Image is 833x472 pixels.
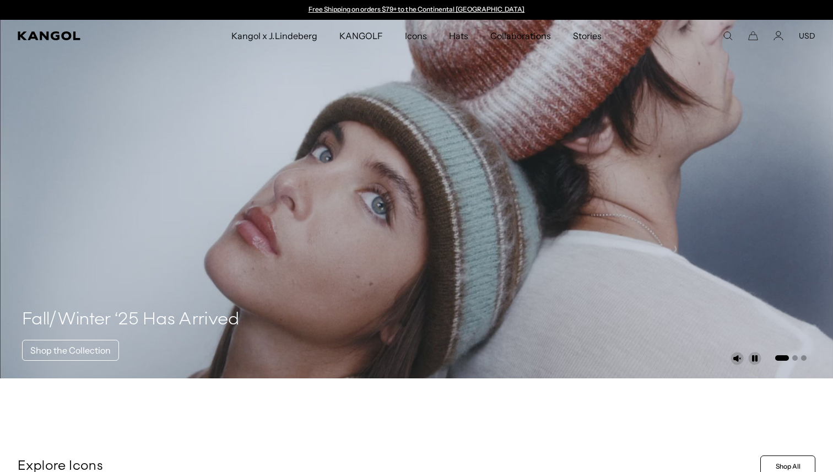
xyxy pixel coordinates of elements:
span: KANGOLF [339,20,383,52]
a: Kangol [18,31,153,40]
span: Kangol x J.Lindeberg [231,20,317,52]
button: Go to slide 1 [775,355,789,361]
button: Go to slide 2 [792,355,798,361]
span: Stories [573,20,602,52]
div: Announcement [303,6,530,14]
div: 1 of 2 [303,6,530,14]
slideshow-component: Announcement bar [303,6,530,14]
a: Icons [394,20,438,52]
button: Cart [748,31,758,41]
span: Collaborations [490,20,550,52]
button: USD [799,31,815,41]
a: Kangol x J.Lindeberg [220,20,328,52]
h4: Fall/Winter ‘25 Has Arrived [22,309,240,331]
a: Hats [438,20,479,52]
span: Hats [449,20,468,52]
button: Unmute [731,352,744,365]
a: Account [773,31,783,41]
summary: Search here [723,31,733,41]
a: Stories [562,20,613,52]
a: Shop the Collection [22,340,119,361]
button: Go to slide 3 [801,355,807,361]
ul: Select a slide to show [774,353,807,362]
a: Collaborations [479,20,561,52]
a: KANGOLF [328,20,394,52]
span: Icons [405,20,427,52]
a: Free Shipping on orders $79+ to the Continental [GEOGRAPHIC_DATA] [309,5,525,13]
button: Pause [748,352,761,365]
